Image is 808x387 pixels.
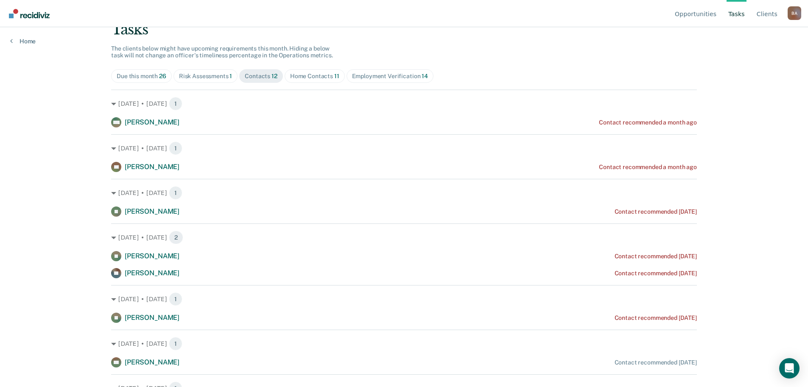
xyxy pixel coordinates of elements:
[290,73,339,80] div: Home Contacts
[245,73,277,80] div: Contacts
[10,37,36,45] a: Home
[271,73,277,79] span: 12
[169,141,182,155] span: 1
[125,252,179,260] span: [PERSON_NAME]
[179,73,232,80] div: Risk Assessments
[615,208,697,215] div: Contact recommended [DATE]
[111,337,697,350] div: [DATE] • [DATE] 1
[169,97,182,110] span: 1
[111,141,697,155] div: [DATE] • [DATE] 1
[352,73,428,80] div: Employment Verification
[169,292,182,306] span: 1
[159,73,166,79] span: 26
[111,45,333,59] span: The clients below might have upcoming requirements this month. Hiding a below task will not chang...
[125,118,179,126] span: [PERSON_NAME]
[117,73,166,80] div: Due this month
[125,314,179,322] span: [PERSON_NAME]
[169,231,183,244] span: 2
[615,314,697,322] div: Contact recommended [DATE]
[111,292,697,306] div: [DATE] • [DATE] 1
[615,270,697,277] div: Contact recommended [DATE]
[615,253,697,260] div: Contact recommended [DATE]
[229,73,232,79] span: 1
[615,359,697,366] div: Contact recommended [DATE]
[111,231,697,244] div: [DATE] • [DATE] 2
[779,358,800,379] div: Open Intercom Messenger
[125,358,179,366] span: [PERSON_NAME]
[111,186,697,200] div: [DATE] • [DATE] 1
[125,207,179,215] span: [PERSON_NAME]
[788,6,801,20] div: B A
[788,6,801,20] button: Profile dropdown button
[111,97,697,110] div: [DATE] • [DATE] 1
[111,21,697,38] div: Tasks
[422,73,428,79] span: 14
[334,73,339,79] span: 11
[599,119,697,126] div: Contact recommended a month ago
[169,186,182,200] span: 1
[169,337,182,350] span: 1
[9,9,50,18] img: Recidiviz
[125,163,179,171] span: [PERSON_NAME]
[125,269,179,277] span: [PERSON_NAME]
[599,164,697,171] div: Contact recommended a month ago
